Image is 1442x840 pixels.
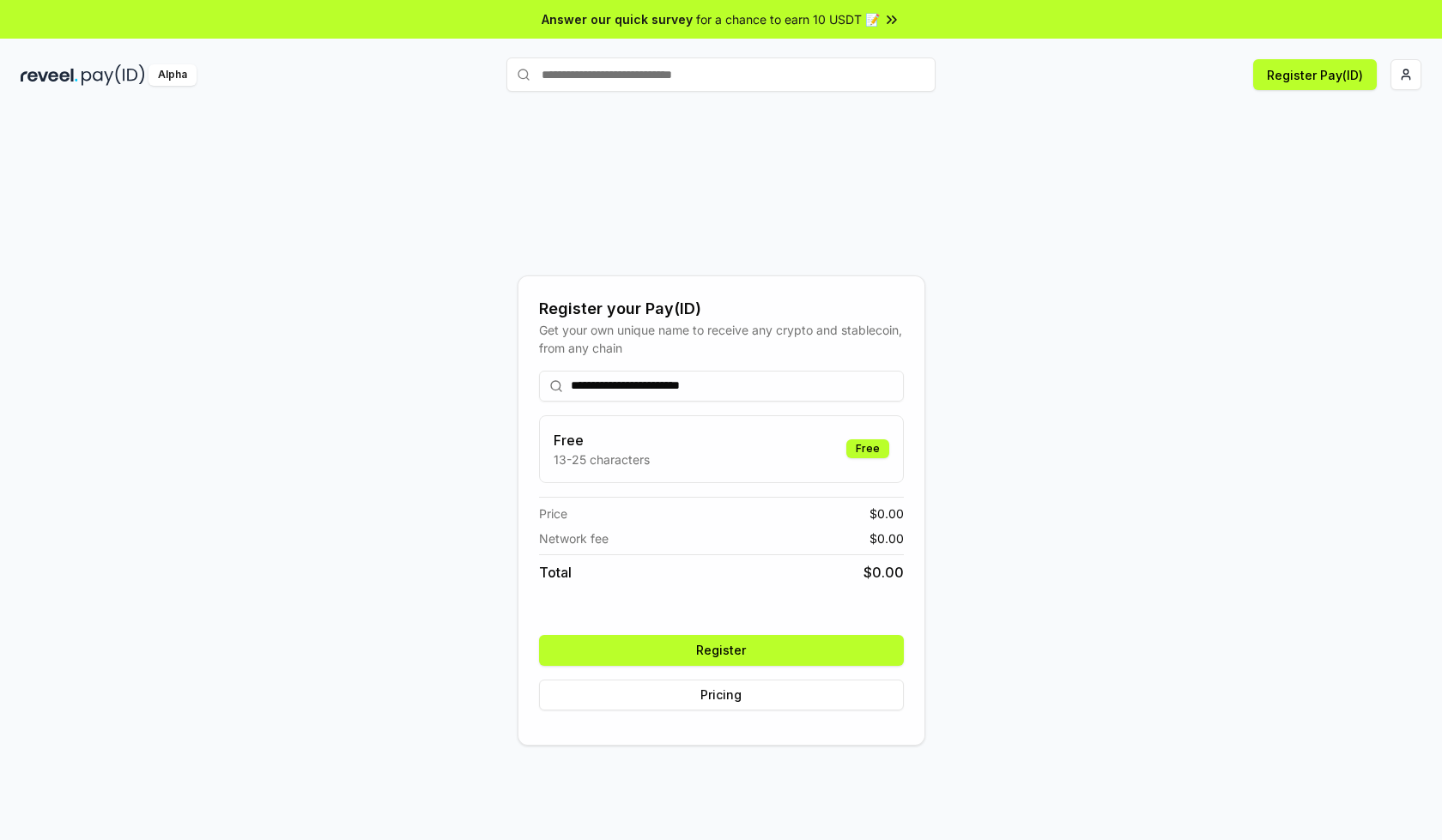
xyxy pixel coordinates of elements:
span: Total [539,562,572,583]
span: Answer our quick survey [542,10,693,28]
div: Free [846,439,889,458]
span: $ 0.00 [869,505,904,523]
h3: Free [554,430,650,450]
button: Pricing [539,680,904,710]
p: 13-25 characters [554,450,650,468]
div: Alpha [148,64,197,86]
button: Register Pay(ID) [1253,59,1377,90]
span: Price [539,505,567,523]
span: for a chance to earn 10 USDT 📝 [696,10,880,28]
img: reveel_dark [21,64,78,86]
div: Register your Pay(ID) [539,297,904,321]
span: $ 0.00 [869,529,904,547]
span: $ 0.00 [863,562,904,583]
button: Register [539,635,904,666]
span: Network fee [539,529,609,547]
img: pay_id [82,64,145,86]
div: Get your own unique name to receive any crypto and stablecoin, from any chain [539,321,904,357]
